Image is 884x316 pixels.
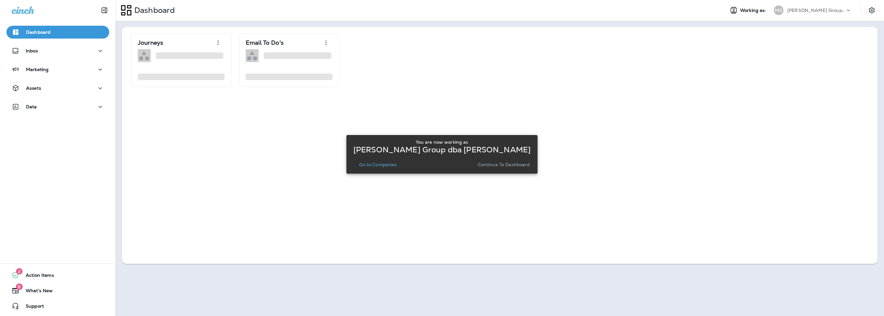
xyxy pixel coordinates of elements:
button: Inbox [6,44,109,57]
button: Support [6,300,109,312]
div: MG [774,5,783,15]
span: Action Items [19,273,54,280]
button: Collapse Sidebar [95,4,113,17]
p: Assets [26,86,41,91]
p: Data [26,104,37,109]
p: Continue to Dashboard [478,162,530,167]
p: Inbox [26,48,38,53]
p: [PERSON_NAME] Group dba [PERSON_NAME] [787,8,845,13]
button: 2Action Items [6,269,109,282]
button: Marketing [6,63,109,76]
button: Dashboard [6,26,109,39]
button: Assets [6,82,109,95]
p: Go to Companies [359,162,397,167]
p: [PERSON_NAME] Group dba [PERSON_NAME] [353,147,531,152]
button: 8What's New [6,284,109,297]
span: 8 [16,284,22,290]
p: Dashboard [26,30,50,35]
p: Dashboard [132,5,175,15]
p: Marketing [26,67,49,72]
span: Working as: [740,8,767,13]
span: 2 [16,268,22,275]
button: Settings [866,5,878,16]
p: Email To Do's [246,40,284,46]
button: Data [6,100,109,113]
span: Support [19,303,44,311]
button: Continue to Dashboard [475,160,533,169]
span: What's New [19,288,53,296]
p: Journeys [138,40,163,46]
button: Go to Companies [357,160,399,169]
p: You are now working as [416,140,468,145]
